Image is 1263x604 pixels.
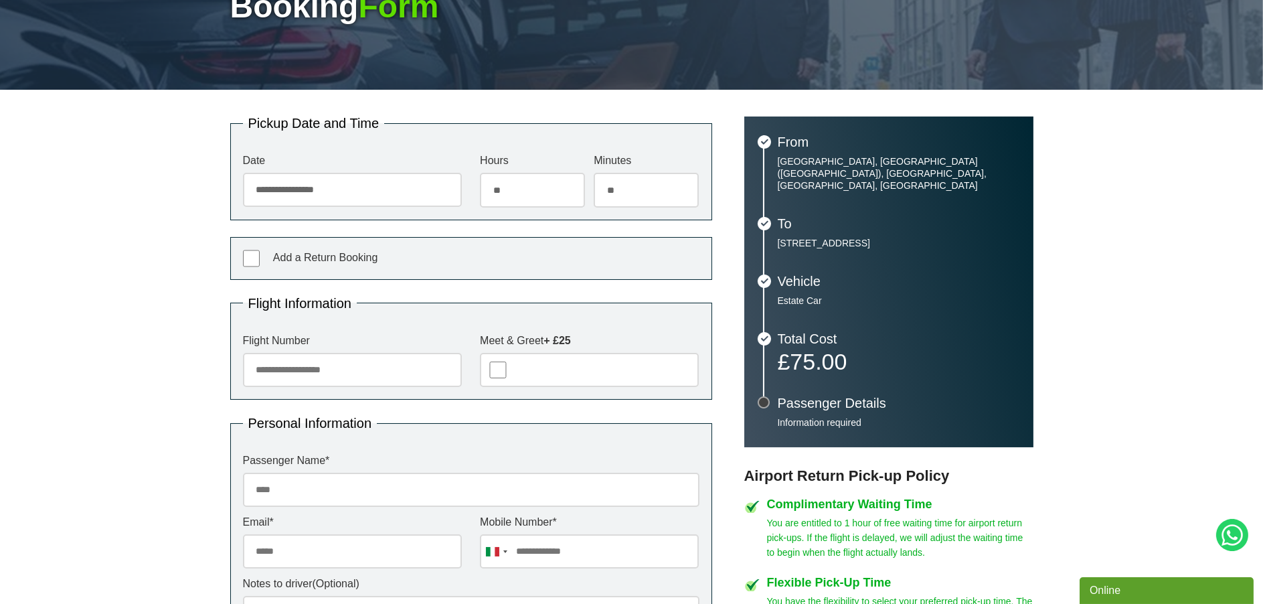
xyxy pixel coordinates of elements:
[243,117,385,130] legend: Pickup Date and Time
[480,335,699,346] label: Meet & Greet
[480,155,585,166] label: Hours
[243,517,462,528] label: Email
[243,335,462,346] label: Flight Number
[480,517,699,528] label: Mobile Number
[243,155,462,166] label: Date
[594,155,699,166] label: Minutes
[543,335,570,346] strong: + £25
[243,579,699,589] label: Notes to driver
[243,417,377,430] legend: Personal Information
[778,352,1020,371] p: £
[243,250,260,267] input: Add a Return Booking
[243,297,357,310] legend: Flight Information
[273,252,378,263] span: Add a Return Booking
[481,535,511,568] div: Italy (Italia): +39
[243,455,699,466] label: Passenger Name
[767,498,1033,510] h4: Complimentary Waiting Time
[778,217,1020,230] h3: To
[790,349,847,374] span: 75.00
[778,332,1020,346] h3: Total Cost
[744,467,1033,485] h3: Airport Return Pick-up Policy
[767,577,1033,589] h4: Flexible Pick-Up Time
[778,295,1020,307] p: Estate Car
[313,578,359,589] span: (Optional)
[778,237,1020,249] p: [STREET_ADDRESS]
[1080,575,1256,604] iframe: chat widget
[767,516,1033,560] p: You are entitled to 1 hour of free waiting time for airport return pick-ups. If the flight is del...
[778,417,1020,429] p: Information required
[778,275,1020,288] h3: Vehicle
[778,135,1020,149] h3: From
[778,155,1020,192] p: [GEOGRAPHIC_DATA], [GEOGRAPHIC_DATA] ([GEOGRAPHIC_DATA]), [GEOGRAPHIC_DATA], [GEOGRAPHIC_DATA], [...
[778,396,1020,410] h3: Passenger Details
